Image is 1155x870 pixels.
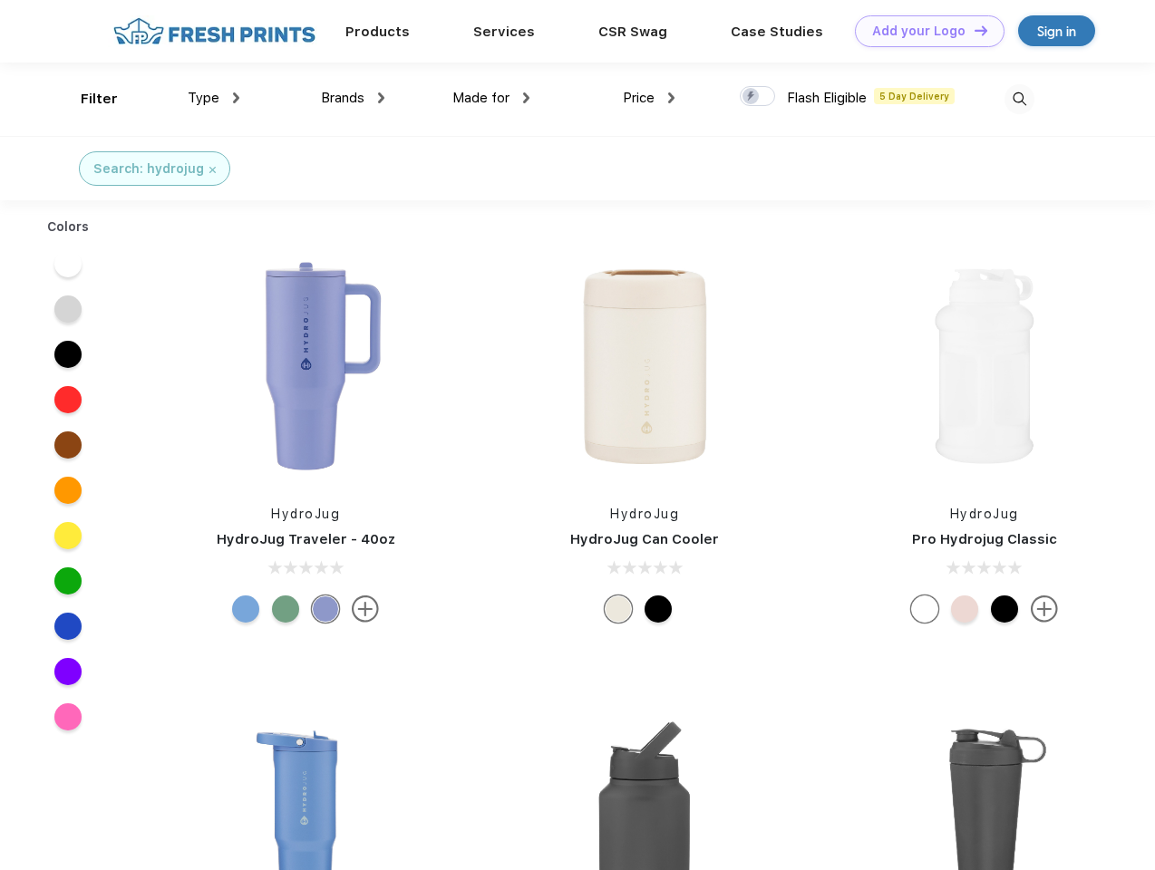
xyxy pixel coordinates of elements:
[271,507,340,521] a: HydroJug
[950,507,1019,521] a: HydroJug
[911,595,938,623] div: White
[668,92,675,103] img: dropdown.png
[108,15,321,47] img: fo%20logo%202.webp
[991,595,1018,623] div: Black
[610,507,679,521] a: HydroJug
[34,217,103,237] div: Colors
[1018,15,1095,46] a: Sign in
[352,595,379,623] img: more.svg
[787,90,867,106] span: Flash Eligible
[975,25,987,35] img: DT
[605,595,632,623] div: Cream
[523,92,529,103] img: dropdown.png
[951,595,978,623] div: Pink Sand
[345,24,410,40] a: Products
[93,159,204,179] div: Search: hydrojug
[217,531,395,547] a: HydroJug Traveler - 40oz
[233,92,239,103] img: dropdown.png
[188,90,219,106] span: Type
[378,92,384,103] img: dropdown.png
[209,167,216,173] img: filter_cancel.svg
[232,595,259,623] div: Riptide
[864,246,1105,487] img: func=resize&h=266
[623,90,655,106] span: Price
[524,246,765,487] img: func=resize&h=266
[1005,84,1034,114] img: desktop_search.svg
[874,88,955,104] span: 5 Day Delivery
[872,24,966,39] div: Add your Logo
[452,90,510,106] span: Made for
[570,531,719,547] a: HydroJug Can Cooler
[645,595,672,623] div: Black
[185,246,426,487] img: func=resize&h=266
[1037,21,1076,42] div: Sign in
[312,595,339,623] div: Peri
[321,90,364,106] span: Brands
[272,595,299,623] div: Sage
[1031,595,1058,623] img: more.svg
[912,531,1057,547] a: Pro Hydrojug Classic
[81,89,118,110] div: Filter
